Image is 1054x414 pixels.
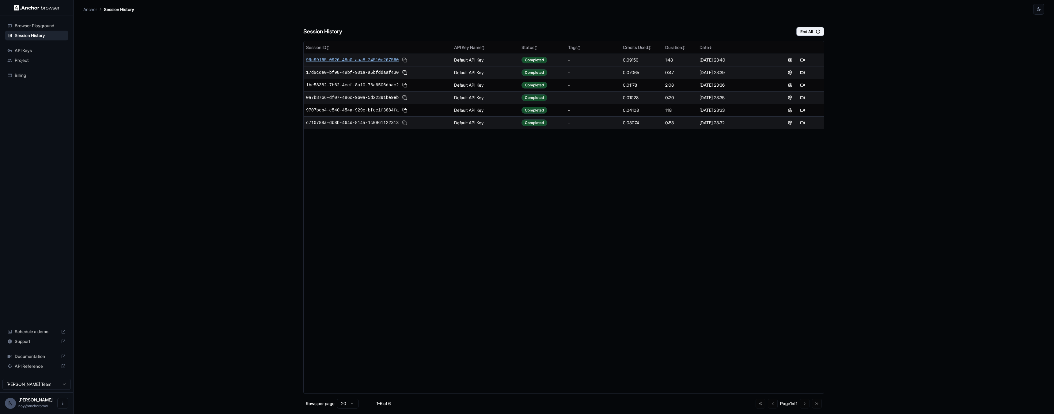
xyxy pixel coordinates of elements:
div: Completed [521,82,547,88]
span: Browser Playground [15,23,66,29]
div: Date [700,44,766,51]
div: 0:53 [665,120,695,126]
div: Duration [665,44,695,51]
span: ↕ [578,45,581,50]
div: 1-6 of 6 [368,401,399,407]
span: 99c99165-0926-48c0-aaa8-24510e267560 [306,57,399,63]
p: Session History [104,6,134,13]
span: 17d9cde0-bf98-49bf-901a-a6bfddaaf430 [306,70,399,76]
div: - [568,120,618,126]
div: Schedule a demo [5,327,68,337]
div: - [568,57,618,63]
div: Session History [5,31,68,40]
span: Support [15,338,59,344]
span: Project [15,57,66,63]
div: - [568,107,618,113]
div: 0:20 [665,95,695,101]
div: Session ID [306,44,449,51]
button: End All [796,27,824,36]
td: Default API Key [452,116,519,129]
td: Default API Key [452,79,519,91]
div: 0:47 [665,70,695,76]
div: - [568,95,618,101]
div: Credits Used [623,44,660,51]
div: Documentation [5,352,68,361]
p: Rows per page [306,401,335,407]
div: [DATE] 23:35 [700,95,766,101]
td: Default API Key [452,54,519,66]
div: Page 1 of 1 [780,401,797,407]
div: Support [5,337,68,346]
div: 1:18 [665,107,695,113]
span: ↕ [534,45,537,50]
div: 0.08074 [623,120,660,126]
div: [DATE] 23:32 [700,120,766,126]
p: Anchor [83,6,97,13]
span: API Keys [15,47,66,54]
div: [DATE] 23:39 [700,70,766,76]
div: Status [521,44,563,51]
span: Billing [15,72,66,78]
nav: breadcrumb [83,6,134,13]
div: 0.07065 [623,70,660,76]
div: - [568,70,618,76]
span: ↕ [326,45,329,50]
span: Session History [15,32,66,39]
div: [DATE] 23:36 [700,82,766,88]
div: Project [5,55,68,65]
span: ↕ [648,45,651,50]
span: Noy Meir [18,397,53,402]
h6: Session History [303,27,342,36]
span: Documentation [15,353,59,359]
div: API Keys [5,46,68,55]
div: API Key Name [454,44,517,51]
div: - [568,82,618,88]
div: Completed [521,69,547,76]
div: 0.01028 [623,95,660,101]
div: 0.09150 [623,57,660,63]
div: [DATE] 23:40 [700,57,766,63]
div: 1:48 [665,57,695,63]
div: 2:08 [665,82,695,88]
span: noy@anchorbrowser.io [18,404,50,408]
td: Default API Key [452,91,519,104]
div: 0.01178 [623,82,660,88]
div: API Reference [5,361,68,371]
div: 0.04108 [623,107,660,113]
td: Default API Key [452,66,519,79]
span: ↕ [682,45,685,50]
div: Completed [521,57,547,63]
span: 0a7b8766-df07-486c-960a-5d22391be9eb [306,95,399,101]
span: ↕ [482,45,485,50]
div: Billing [5,70,68,80]
div: Completed [521,94,547,101]
div: Completed [521,107,547,114]
span: ↓ [709,45,712,50]
div: [DATE] 23:33 [700,107,766,113]
img: Anchor Logo [14,5,60,11]
div: Browser Playground [5,21,68,31]
div: Tags [568,44,618,51]
span: 9707bcb4-e540-454a-929c-bfce1f3884fa [306,107,399,113]
div: N [5,398,16,409]
span: API Reference [15,363,59,369]
span: 1be58382-7b62-4ccf-8a10-76a6506dbac2 [306,82,399,88]
td: Default API Key [452,104,519,116]
span: Schedule a demo [15,329,59,335]
span: c710788a-db8b-464d-814a-1c0961122313 [306,120,399,126]
button: Open menu [57,398,68,409]
div: Completed [521,119,547,126]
